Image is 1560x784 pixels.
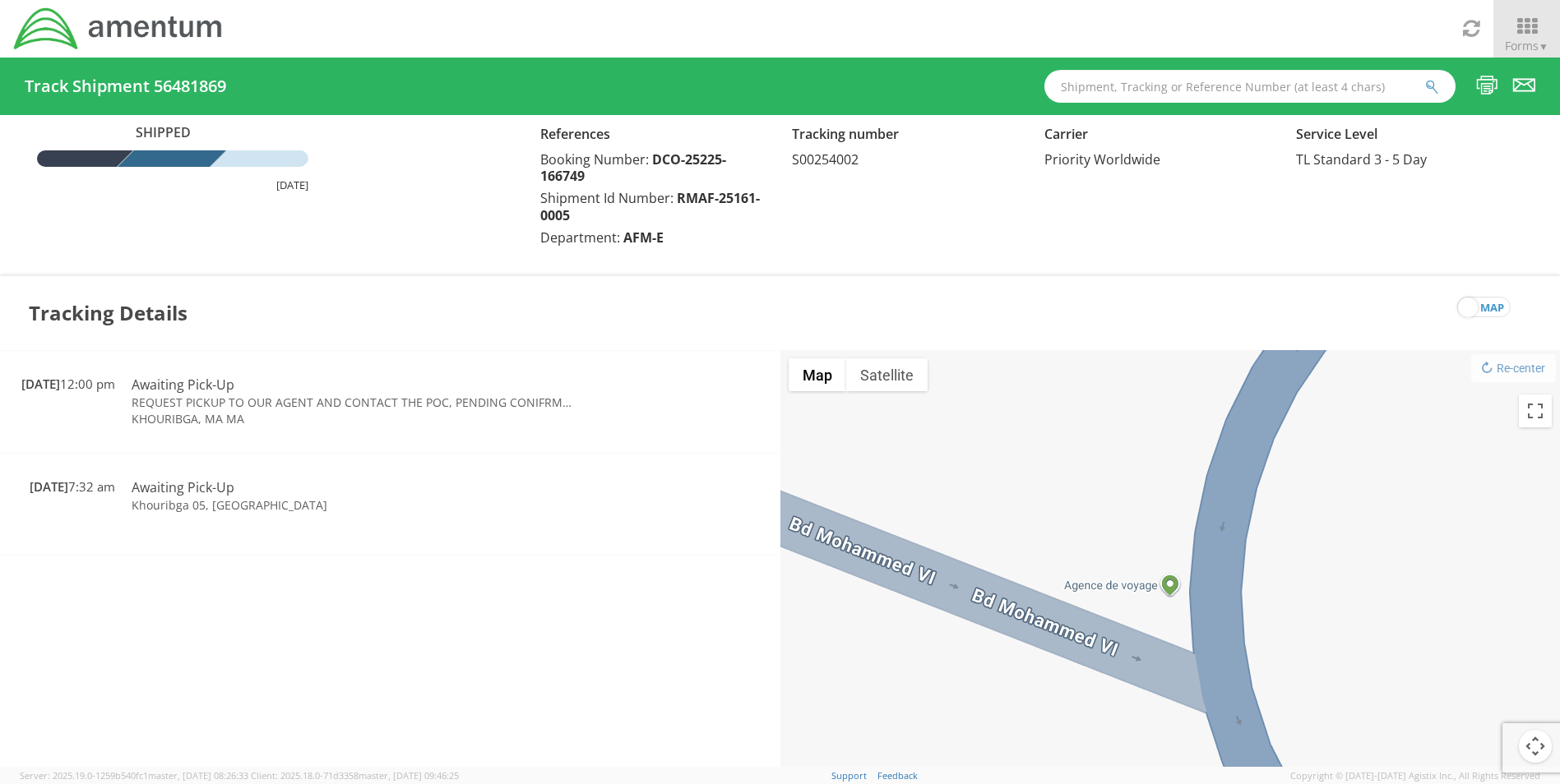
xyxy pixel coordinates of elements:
span: Shipment Id Number: [540,189,674,207]
button: Show street map [789,358,846,391]
span: Awaiting Pick-Up [132,376,234,394]
span: map [1480,297,1504,318]
input: Shipment, Tracking or Reference Number (at least 4 chars) [1044,70,1456,103]
td: REQUEST PICKUP TO OUR AGENT AND CONTACT THE POC, PENDING CONIFRMATION [123,394,585,411]
span: master, [DATE] 09:46:25 [359,769,459,782]
span: TL Standard 3 - 5 Day [1296,150,1427,168]
h5: Service Level [1296,127,1523,142]
a: Support [831,769,867,782]
span: Forms [1505,38,1548,53]
button: Re-center [1471,354,1556,382]
span: AFM-E [623,228,664,247]
span: ▼ [1539,39,1548,53]
span: [DATE] [30,478,68,495]
h5: References [540,127,767,142]
a: Feedback [877,769,918,782]
span: Department: [540,228,620,247]
button: Show satellite imagery [846,358,928,391]
button: Toggle fullscreen view [1519,394,1552,427]
td: Khouribga 05, [GEOGRAPHIC_DATA] [123,497,585,514]
span: [DATE] [21,376,60,392]
h5: Tracking number [792,127,1019,142]
h4: Track Shipment 56481869 [25,77,226,95]
span: DCO-25225-166749 [540,150,726,186]
span: Awaiting Pick-Up [132,478,234,496]
h5: Carrier [1044,127,1271,142]
span: 7:32 am [30,478,115,495]
h3: Tracking Details [29,276,187,350]
span: Booking Number: [540,150,649,168]
span: master, [DATE] 08:26:33 [148,769,248,782]
div: [DATE] [37,178,308,193]
td: KHOURIBGA, MA MA [123,411,585,427]
span: Client: 2025.18.0-71d3358 [251,769,459,782]
img: dyn-intl-logo-049831509241104b2a82.png [12,6,225,52]
span: Copyright © [DATE]-[DATE] Agistix Inc., All Rights Reserved [1290,769,1540,782]
span: Priority Worldwide [1044,150,1160,168]
span: Server: 2025.19.0-1259b540fc1 [20,769,248,782]
span: RMAF-25161-0005 [540,189,760,224]
span: S00254002 [792,150,859,168]
span: 12:00 pm [21,376,115,392]
span: Shipped [127,123,218,142]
